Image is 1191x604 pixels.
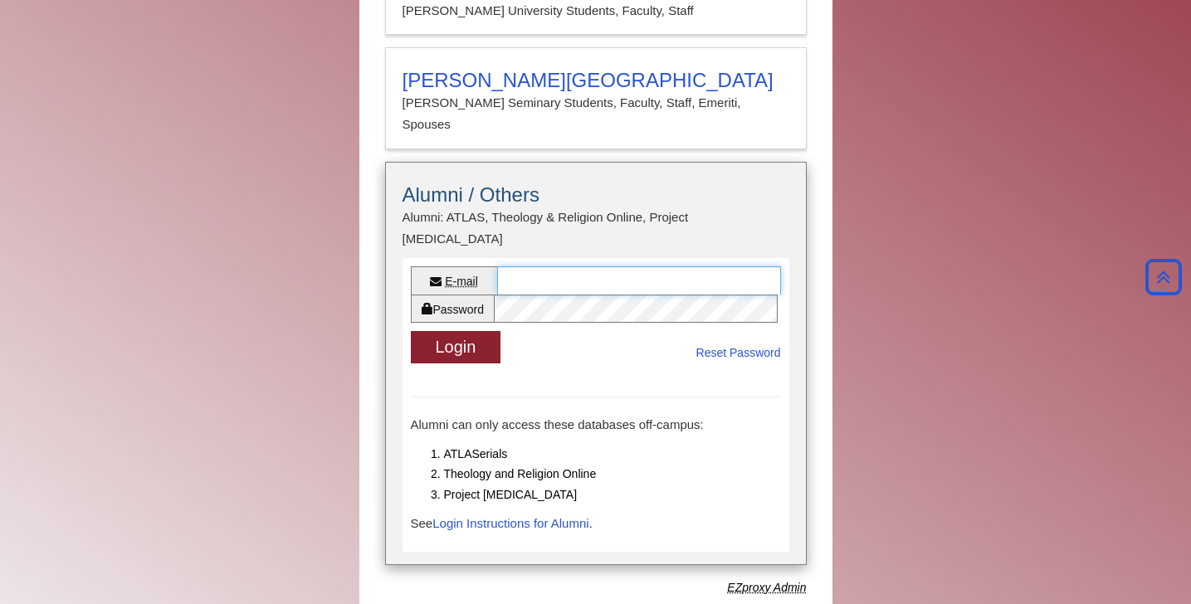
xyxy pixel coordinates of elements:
[1140,268,1187,287] a: Back to Top
[445,275,478,288] abbr: E-mail or username
[444,464,781,485] li: Theology and Religion Online
[411,414,781,436] p: Alumni can only access these databases off-campus:
[403,207,789,251] p: Alumni: ATLAS, Theology & Religion Online, Project [MEDICAL_DATA]
[444,485,781,505] li: Project [MEDICAL_DATA]
[403,69,789,92] h3: [PERSON_NAME][GEOGRAPHIC_DATA]
[727,581,806,594] dfn: Use Alumni login
[403,183,789,207] h3: Alumni / Others
[411,331,501,363] button: Login
[444,444,781,465] li: ATLASerials
[403,183,789,251] summary: Alumni / OthersAlumni: ATLAS, Theology & Religion Online, Project [MEDICAL_DATA]
[696,343,781,363] a: Reset Password
[411,295,494,323] label: Password
[403,92,789,136] p: [PERSON_NAME] Seminary Students, Faculty, Staff, Emeriti, Spouses
[432,516,588,530] a: Login Instructions for Alumni
[385,47,807,149] a: [PERSON_NAME][GEOGRAPHIC_DATA][PERSON_NAME] Seminary Students, Faculty, Staff, Emeriti, Spouses
[411,513,781,534] p: See .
